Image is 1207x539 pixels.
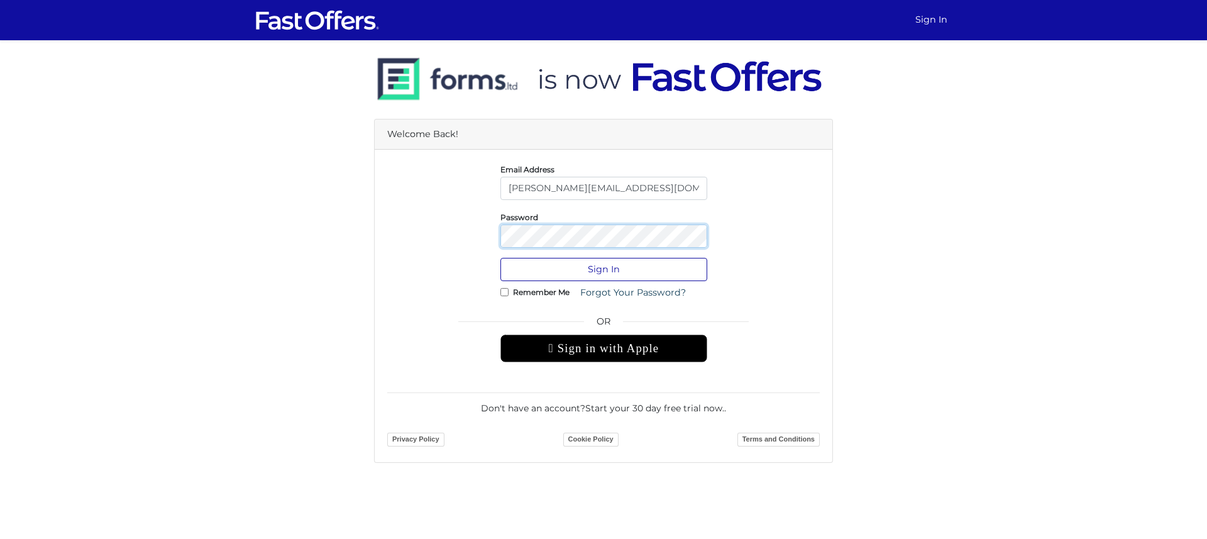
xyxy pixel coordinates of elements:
a: Cookie Policy [563,433,619,447]
button: Sign In [500,258,707,281]
a: Sign In [910,8,952,32]
a: Forgot Your Password? [572,281,694,304]
div: Welcome Back! [375,119,832,150]
a: Privacy Policy [387,433,444,447]
input: E-Mail [500,177,707,200]
div: Sign in with Apple [500,335,707,362]
a: Terms and Conditions [737,433,820,447]
span: OR [500,314,707,335]
div: Don't have an account? . [387,392,820,415]
label: Email Address [500,168,554,171]
label: Password [500,216,538,219]
label: Remember Me [513,291,570,294]
a: Start your 30 day free trial now. [585,403,724,414]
